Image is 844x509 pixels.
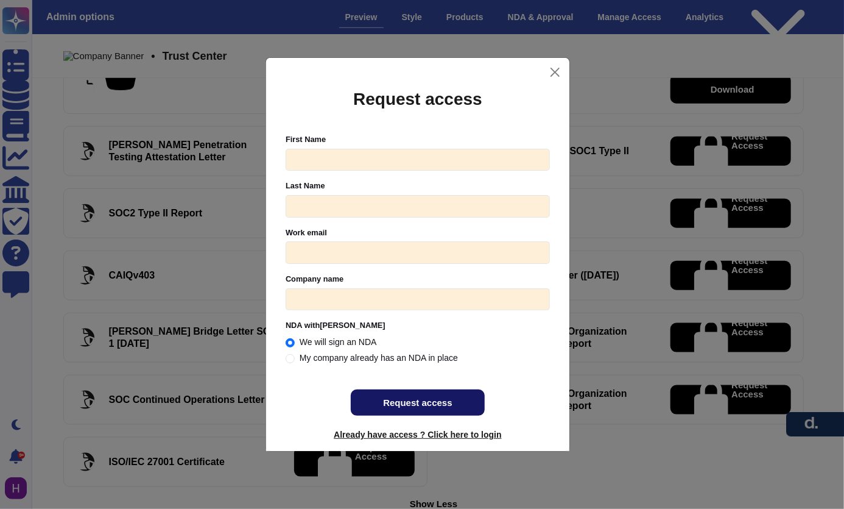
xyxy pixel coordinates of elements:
button: Close [546,63,564,82]
button: Request access [351,390,485,416]
div: Request access [353,87,482,112]
span: Already have access ? Click here to login [334,430,501,440]
label: First Name [286,136,550,144]
label: Company name [286,276,550,283]
label: We will sign an NDA [300,335,377,349]
label: Work email [286,229,550,237]
label: Last Name [286,182,550,190]
label: NDA with [PERSON_NAME] [286,322,550,330]
label: My company already has an NDA in place [300,351,458,365]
